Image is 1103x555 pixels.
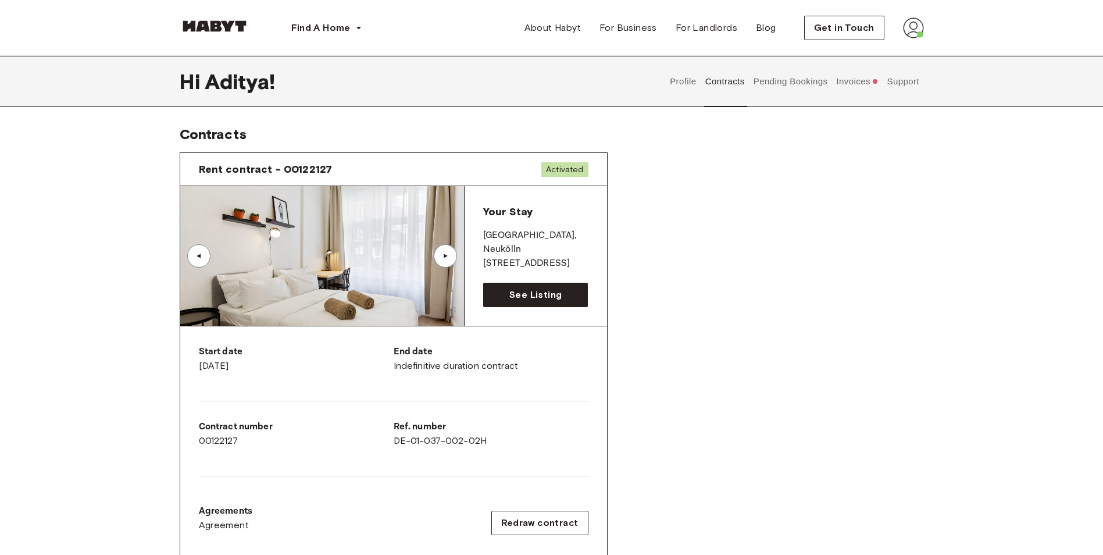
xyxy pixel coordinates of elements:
[180,186,464,326] img: Image of the room
[903,17,924,38] img: avatar
[886,56,921,107] button: Support
[180,20,249,32] img: Habyt
[501,516,579,530] span: Redraw contract
[199,504,253,518] p: Agreements
[199,162,333,176] span: Rent contract - 00122127
[669,56,698,107] button: Profile
[515,16,590,40] a: About Habyt
[599,21,657,35] span: For Business
[752,56,829,107] button: Pending Bookings
[590,16,666,40] a: For Business
[205,69,275,94] span: Aditya !
[491,511,588,535] button: Redraw contract
[193,252,205,259] div: ▲
[180,126,247,143] span: Contracts
[199,518,249,532] span: Agreement
[199,420,394,434] p: Contract number
[199,518,253,532] a: Agreement
[756,21,776,35] span: Blog
[199,345,394,373] div: [DATE]
[483,205,533,218] span: Your Stay
[394,420,588,448] div: DE-01-037-002-02H
[835,56,880,107] button: Invoices
[666,16,747,40] a: For Landlords
[483,283,588,307] a: See Listing
[666,56,924,107] div: user profile tabs
[483,229,588,257] p: [GEOGRAPHIC_DATA] , Neukölln
[199,420,394,448] div: 00122127
[541,162,588,177] span: Activated
[524,21,581,35] span: About Habyt
[282,16,372,40] button: Find A Home
[747,16,786,40] a: Blog
[814,21,874,35] span: Get in Touch
[704,56,746,107] button: Contracts
[394,345,588,373] div: Indefinitive duration contract
[509,288,562,302] span: See Listing
[676,21,737,35] span: For Landlords
[199,345,394,359] p: Start date
[440,252,451,259] div: ▲
[394,345,588,359] p: End date
[394,420,588,434] p: Ref. number
[483,257,588,271] p: [STREET_ADDRESS]
[180,69,205,94] span: Hi
[804,16,884,40] button: Get in Touch
[291,21,351,35] span: Find A Home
